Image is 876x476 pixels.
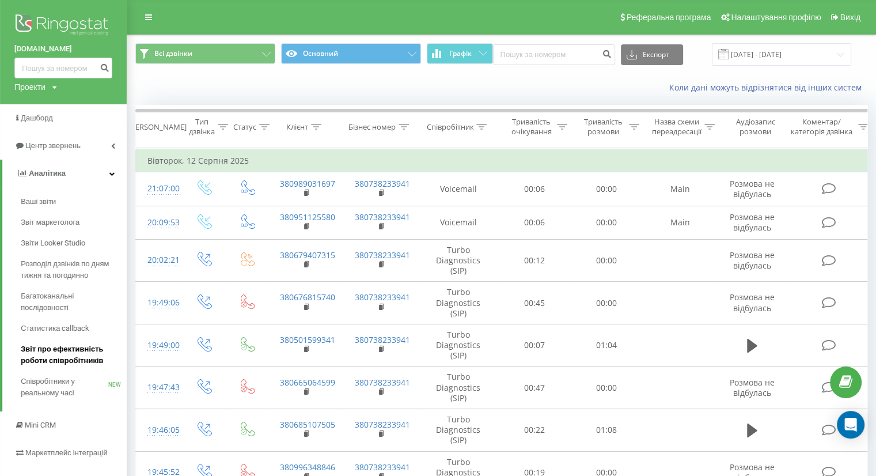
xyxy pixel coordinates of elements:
div: Тип дзвінка [189,117,215,137]
td: 01:04 [571,324,643,367]
a: Звіти Looker Studio [21,233,127,254]
td: Turbo Diagnostics (SIP) [418,239,499,282]
a: 380665064599 [280,377,335,388]
span: Дашборд [21,114,53,122]
td: 01:08 [571,409,643,452]
div: Аудіозапис розмови [727,117,783,137]
a: Багатоканальні послідовності [21,286,127,318]
td: 00:00 [571,282,643,324]
td: 00:12 [499,239,571,282]
a: 380501599341 [280,334,335,345]
a: [DOMAIN_NAME] [14,43,112,55]
div: Проекти [14,81,45,93]
a: 380951125580 [280,211,335,222]
span: Реферальна програма [627,13,711,22]
button: Всі дзвінки [135,43,275,64]
td: 00:06 [499,172,571,206]
span: Ваші звіти [21,196,56,207]
div: Тривалість розмови [581,117,626,137]
td: 00:47 [499,367,571,409]
img: Ringostat logo [14,12,112,40]
span: Багатоканальні послідовності [21,290,121,313]
a: Аналiтика [2,160,127,187]
div: Тривалість очікування [509,117,554,137]
a: 380685107505 [280,419,335,430]
td: Turbo Diagnostics (SIP) [418,282,499,324]
a: 380989031697 [280,178,335,189]
a: 380996348846 [280,462,335,473]
a: 380676815740 [280,292,335,303]
a: Співробітники у реальному часіNEW [21,371,127,403]
a: 380738233941 [355,250,410,260]
div: Співробітник [426,122,473,132]
td: 00:00 [571,172,643,206]
td: Turbo Diagnostics (SIP) [418,367,499,409]
a: 380738233941 [355,292,410,303]
a: 380738233941 [355,178,410,189]
div: 19:49:00 [147,334,170,357]
td: Вівторок, 12 Серпня 2025 [136,149,873,172]
td: Voicemail [418,172,499,206]
a: 380738233941 [355,462,410,473]
td: 00:06 [499,206,571,239]
span: Звіт маркетолога [21,217,79,228]
a: Ваші звіти [21,191,127,212]
td: Turbo Diagnostics (SIP) [418,324,499,367]
td: 00:00 [571,239,643,282]
div: 19:47:43 [147,376,170,399]
td: 00:45 [499,282,571,324]
div: 20:09:53 [147,211,170,234]
span: Налаштування профілю [731,13,821,22]
input: Пошук за номером [14,58,112,78]
button: Експорт [621,44,683,65]
span: Розмова не відбулась [730,250,775,271]
span: Розмова не відбулась [730,292,775,313]
td: 00:00 [571,367,643,409]
span: Mini CRM [25,421,56,429]
div: 20:02:21 [147,249,170,271]
div: 19:46:05 [147,419,170,441]
td: 00:07 [499,324,571,367]
div: Коментар/категорія дзвінка [788,117,855,137]
div: Статус [233,122,256,132]
a: 380738233941 [355,419,410,430]
td: Main [643,206,718,239]
a: Коли дані можуть відрізнятися вiд інших систем [669,82,867,93]
span: Аналiтика [29,169,66,177]
span: Розподіл дзвінків по дням тижня та погодинно [21,258,121,281]
a: Звіт про ефективність роботи співробітників [21,339,127,371]
td: Voicemail [418,206,499,239]
button: Основний [281,43,421,64]
td: Main [643,172,718,206]
span: Розмова не відбулась [730,178,775,199]
span: Всі дзвінки [154,49,192,58]
span: Звіт про ефективність роботи співробітників [21,343,121,367]
a: Розподіл дзвінків по дням тижня та погодинно [21,254,127,286]
a: 380738233941 [355,377,410,388]
a: Статистика callback [21,318,127,339]
td: 00:00 [571,206,643,239]
div: [PERSON_NAME] [128,122,187,132]
span: Вихід [840,13,860,22]
a: Звіт маркетолога [21,212,127,233]
div: 21:07:00 [147,177,170,200]
a: 380738233941 [355,334,410,345]
input: Пошук за номером [493,44,615,65]
span: Центр звернень [25,141,81,150]
div: Бізнес номер [348,122,396,132]
td: Turbo Diagnostics (SIP) [418,409,499,452]
a: 380679407315 [280,250,335,260]
button: Графік [427,43,493,64]
span: Статистика callback [21,323,89,334]
div: Open Intercom Messenger [837,411,864,439]
span: Розмова не відбулась [730,377,775,398]
span: Маркетплейс інтеграцій [25,448,108,457]
div: Назва схеми переадресації [652,117,701,137]
span: Співробітники у реальному часі [21,376,108,399]
td: 00:22 [499,409,571,452]
span: Розмова не відбулась [730,211,775,233]
a: 380738233941 [355,211,410,222]
div: Клієнт [286,122,308,132]
span: Звіти Looker Studio [21,237,85,249]
div: 19:49:06 [147,292,170,314]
